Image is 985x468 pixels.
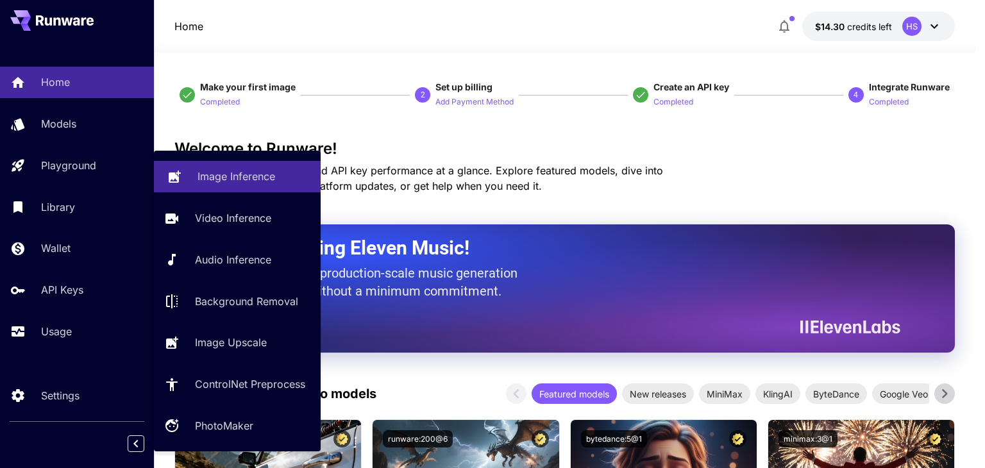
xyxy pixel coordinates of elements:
p: Playground [41,158,96,173]
p: 4 [854,89,858,101]
p: Completed [200,96,240,108]
p: Audio Inference [195,252,271,267]
p: Image Upscale [195,335,267,350]
span: Featured models [532,387,617,401]
span: New releases [622,387,694,401]
button: Certified Model – Vetted for best performance and includes a commercial license. [927,430,944,447]
p: Library [41,199,75,215]
span: Create an API key [653,81,729,92]
a: Video Inference [154,203,321,234]
p: Usage [41,324,72,339]
p: 2 [421,89,425,101]
nav: breadcrumb [174,19,203,34]
p: Add Payment Method [435,96,514,108]
p: PhotoMaker [195,418,253,433]
button: runware:200@6 [383,430,453,447]
a: PhotoMaker [154,410,321,442]
button: minimax:3@1 [779,430,838,447]
span: Google Veo [872,387,936,401]
a: Image Upscale [154,327,321,358]
h2: Now Supporting Eleven Music! [206,236,891,260]
h3: Welcome to Runware! [174,140,955,158]
button: $14.30282 [802,12,955,41]
button: Certified Model – Vetted for best performance and includes a commercial license. [532,430,549,447]
p: Wallet [41,240,71,256]
span: KlingAI [755,387,800,401]
span: MiniMax [699,387,750,401]
div: $14.30282 [815,20,892,33]
span: Integrate Runware [869,81,950,92]
span: Set up billing [435,81,492,92]
p: API Keys [41,282,83,297]
p: The only way to get production-scale music generation from Eleven Labs without a minimum commitment. [206,264,527,300]
p: Home [174,19,203,34]
p: ControlNet Preprocess [195,376,305,392]
span: $14.30 [815,21,847,32]
span: credits left [847,21,892,32]
button: Certified Model – Vetted for best performance and includes a commercial license. [729,430,746,447]
p: Background Removal [195,294,298,309]
a: Image Inference [154,161,321,192]
span: ByteDance [805,387,867,401]
button: bytedance:5@1 [581,430,647,447]
p: Home [41,74,70,90]
a: Audio Inference [154,244,321,276]
span: Make your first image [200,81,296,92]
div: Collapse sidebar [137,432,154,455]
button: Collapse sidebar [128,435,144,452]
a: ControlNet Preprocess [154,369,321,400]
p: Models [41,116,76,131]
p: Settings [41,388,80,403]
a: Background Removal [154,285,321,317]
p: Image Inference [198,169,275,184]
p: Video Inference [195,210,271,226]
p: Completed [869,96,909,108]
button: Certified Model – Vetted for best performance and includes a commercial license. [333,430,351,447]
div: HS [902,17,922,36]
span: Check out your usage stats and API key performance at a glance. Explore featured models, dive int... [174,164,663,192]
p: Completed [653,96,693,108]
